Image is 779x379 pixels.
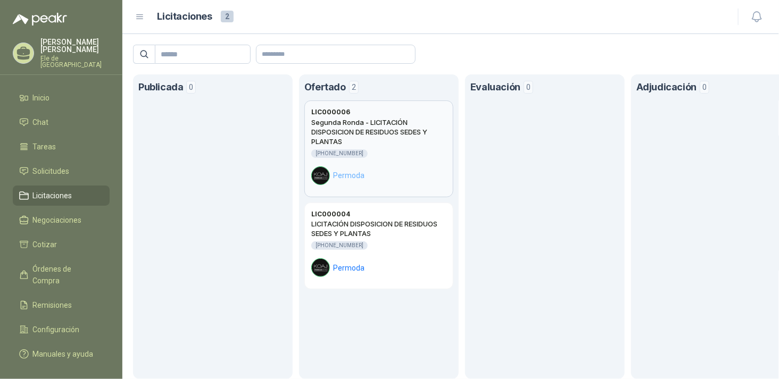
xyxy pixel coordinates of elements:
[33,299,72,311] span: Remisiones
[304,203,453,290] a: LIC000004LICITACIÓN DISPOSICION DE RESIDUOS SEDES Y PLANTAS[PHONE_NUMBER]Company LogoPermoda
[33,263,100,287] span: Órdenes de Compra
[304,100,453,197] a: LIC000006Segunda Ronda - LICITACIÓN DISPOSICION DE RESIDUOS SEDES Y PLANTAS[PHONE_NUMBER]Company ...
[33,239,57,250] span: Cotizar
[33,214,82,226] span: Negociaciones
[13,259,110,291] a: Órdenes de Compra
[13,319,110,340] a: Configuración
[333,262,364,274] span: Permoda
[33,190,72,201] span: Licitaciones
[333,170,364,181] span: Permoda
[13,344,110,364] a: Manuales y ayuda
[311,107,350,117] h3: LIC000006
[33,165,70,177] span: Solicitudes
[33,141,56,153] span: Tareas
[312,167,329,184] img: Company Logo
[349,81,359,94] span: 2
[40,38,110,53] p: [PERSON_NAME] [PERSON_NAME]
[13,234,110,255] a: Cotizar
[186,81,196,94] span: 0
[470,80,520,95] h1: Evaluación
[40,55,110,68] p: Ele de [GEOGRAPHIC_DATA]
[312,259,329,276] img: Company Logo
[13,88,110,108] a: Inicio
[311,149,368,158] div: [PHONE_NUMBER]
[13,161,110,181] a: Solicitudes
[636,80,697,95] h1: Adjudicación
[33,116,49,128] span: Chat
[158,9,212,24] h1: Licitaciones
[311,117,446,146] h2: Segunda Ronda - LICITACIÓN DISPOSICION DE RESIDUOS SEDES Y PLANTAS
[311,219,446,238] h2: LICITACIÓN DISPOSICION DE RESIDUOS SEDES Y PLANTAS
[13,13,67,26] img: Logo peakr
[33,92,50,104] span: Inicio
[700,81,709,94] span: 0
[304,80,346,95] h1: Ofertado
[13,186,110,206] a: Licitaciones
[33,324,80,335] span: Configuración
[311,241,368,250] div: [PHONE_NUMBER]
[138,80,183,95] h1: Publicada
[13,137,110,157] a: Tareas
[33,348,94,360] span: Manuales y ayuda
[13,112,110,132] a: Chat
[524,81,533,94] span: 0
[221,11,234,22] span: 2
[13,295,110,315] a: Remisiones
[13,210,110,230] a: Negociaciones
[311,209,350,220] h3: LIC000004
